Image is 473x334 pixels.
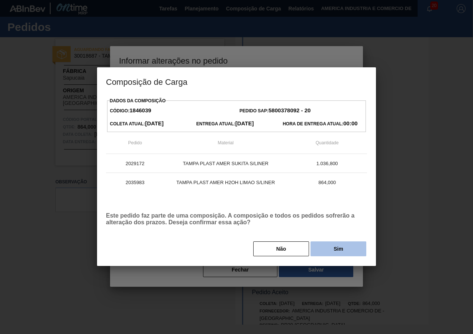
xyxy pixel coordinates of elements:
td: TAMPA PLAST AMER SUKITA S/LINER [164,154,287,173]
td: 1.036,800 [287,154,367,173]
td: TAMPA PLAST AMER H2OH LIMAO S/LINER [164,173,287,192]
span: Pedido SAP: [239,108,310,113]
span: Quantidade [316,140,339,145]
span: Código: [110,108,151,113]
h3: Composição de Carga [97,67,376,96]
span: Pedido [128,140,142,145]
span: Coleta Atual: [110,121,164,126]
strong: [DATE] [145,120,164,126]
strong: [DATE] [235,120,254,126]
td: 2035983 [106,173,164,192]
td: 864,000 [287,173,367,192]
td: 2029172 [106,154,164,173]
strong: 00:00 [343,120,357,126]
button: Não [253,241,309,256]
button: Sim [310,241,366,256]
span: Material [218,140,234,145]
span: Entrega Atual: [196,121,254,126]
p: Este pedido faz parte de uma composição. A composição e todos os pedidos sofrerão a alteração dos... [106,212,367,226]
span: Hora de Entrega Atual: [283,121,357,126]
label: Dados da Composição [110,98,165,103]
strong: 5800378092 - 20 [268,107,310,113]
strong: 1846039 [129,107,151,113]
